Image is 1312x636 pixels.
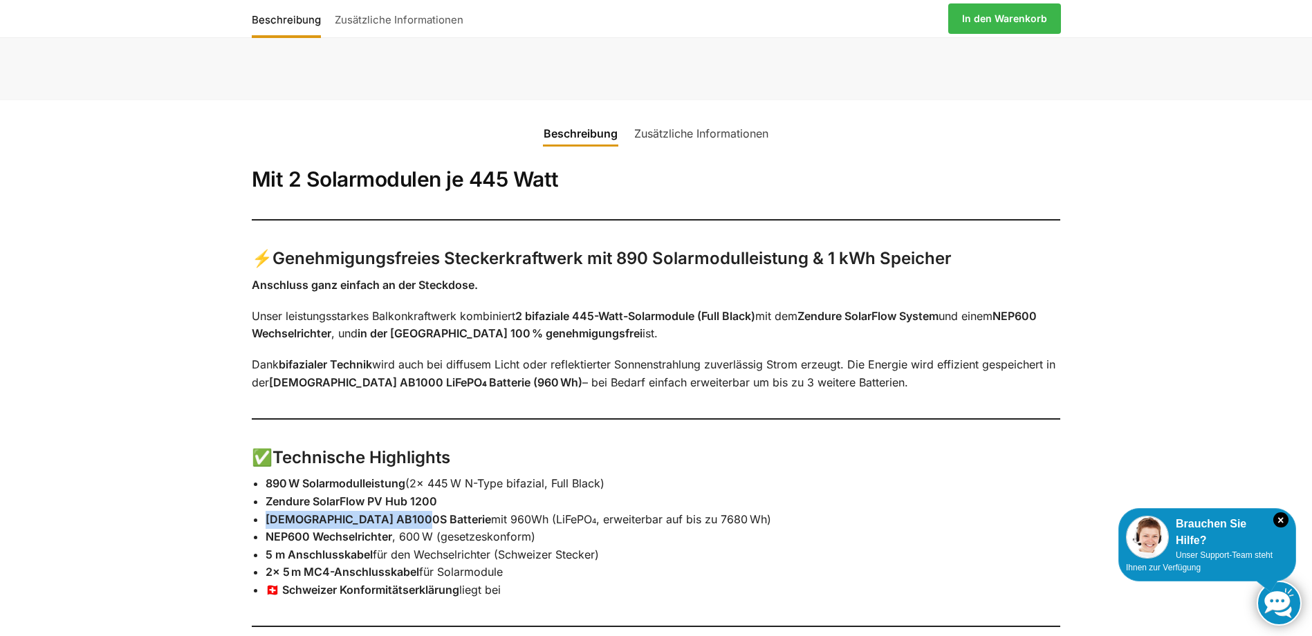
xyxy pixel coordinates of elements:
[266,511,1061,529] li: mit 960Wh (LiFePO₄, erweiterbar auf bis zu 7680 Wh)
[266,475,1061,493] li: (2x 445 W N-Type bifazial, Full Black)
[266,563,1061,581] li: für Solarmodule
[252,446,1061,470] h3: ✅
[358,326,643,340] strong: in der [GEOGRAPHIC_DATA] 100 % genehmigungsfrei
[252,2,328,35] a: Beschreibung
[269,375,582,389] strong: [DEMOGRAPHIC_DATA] AB1000 LiFePO₄ Batterie (960 Wh)
[266,494,437,508] strong: Zendure SolarFlow PV Hub 1200
[252,356,1061,391] p: Dank wird auch bei diffusem Licht oder reflektierter Sonnenstrahlung zuverlässig Strom erzeugt. D...
[515,309,755,323] strong: 2 bifaziale 445-Watt-Solarmodule (Full Black)
[252,278,478,292] strong: Anschluss ganz einfach an der Steckdose.
[266,565,419,579] strong: 2x 5 m MC4-Anschlusskabel
[626,117,777,150] a: Zusätzliche Informationen
[1126,516,1288,549] div: Brauchen Sie Hilfe?
[535,117,626,150] a: Beschreibung
[948,3,1061,34] a: In den Warenkorb
[266,476,405,490] strong: 890 W Solarmodulleistung
[328,2,470,35] a: Zusätzliche Informationen
[1126,550,1273,572] span: Unser Support-Team steht Ihnen zur Verfügung
[766,30,1063,69] iframe: Sicherer Rahmen für schnelle Bezahlvorgänge
[266,512,491,526] strong: [DEMOGRAPHIC_DATA] AB1000S Batterie
[266,581,1061,599] li: liegt bei
[266,530,392,543] strong: NEP600 Wechselrichter
[272,248,952,268] strong: Genehmigungsfreies Steckerkraftwerk mit 890 Solarmodulleistung & 1 kWh Speicher
[252,308,1061,343] p: Unser leistungsstarkes Balkonkraftwerk kombiniert mit dem und einem , und ist.
[252,247,1061,271] h3: ⚡
[266,546,1061,564] li: für den Wechselrichter (Schweizer Stecker)
[266,583,459,597] strong: 🇨🇭 Schweizer Konformitätserklärung
[1126,516,1169,559] img: Customer service
[279,357,372,371] strong: bifazialer Technik
[272,447,450,467] strong: Technische Highlights
[266,528,1061,546] li: , 600 W (gesetzeskonform)
[252,167,1061,193] h2: Mit 2 Solarmodulen je 445 Watt
[797,309,939,323] strong: Zendure SolarFlow System
[266,548,373,561] strong: 5 m Anschlusskabel
[1273,512,1288,527] i: Schließen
